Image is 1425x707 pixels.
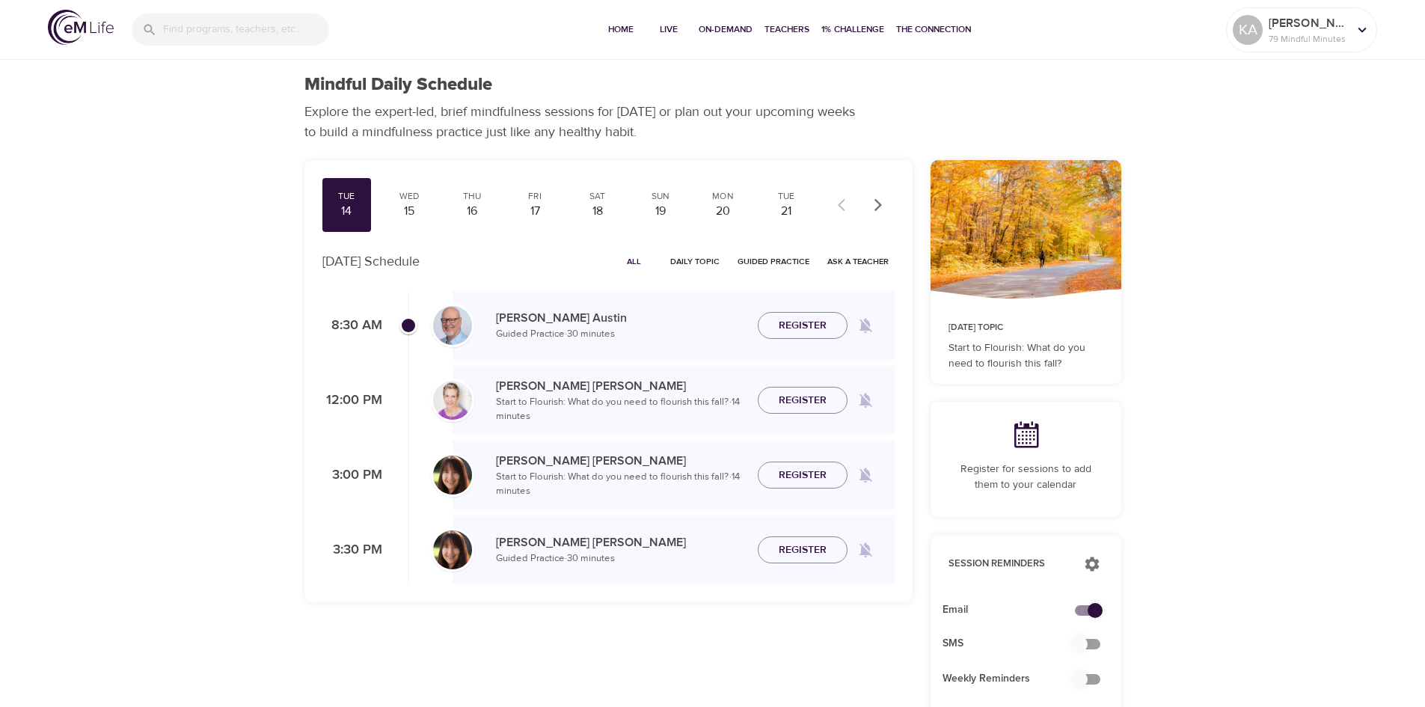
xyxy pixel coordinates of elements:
[328,190,366,203] div: Tue
[848,307,883,343] span: Remind me when a class goes live every Tuesday at 8:30 AM
[764,22,809,37] span: Teachers
[642,190,679,203] div: Sun
[496,327,746,342] p: Guided Practice · 30 minutes
[779,316,827,335] span: Register
[943,602,1085,618] span: Email
[651,22,687,37] span: Live
[949,557,1069,572] p: Session Reminders
[616,254,652,269] span: All
[848,532,883,568] span: Remind me when a class goes live every Tuesday at 3:30 PM
[496,452,746,470] p: [PERSON_NAME] [PERSON_NAME]
[642,203,679,220] div: 19
[670,254,720,269] span: Daily Topic
[496,533,746,551] p: [PERSON_NAME] [PERSON_NAME]
[433,530,472,569] img: Andrea_Lieberstein-min.jpg
[758,312,848,340] button: Register
[579,203,616,220] div: 18
[433,306,472,345] img: Jim_Austin_Headshot_min.jpg
[610,250,658,273] button: All
[322,465,382,486] p: 3:00 PM
[390,190,428,203] div: Wed
[827,254,889,269] span: Ask a Teacher
[949,340,1103,372] p: Start to Flourish: What do you need to flourish this fall?
[943,671,1085,687] span: Weekly Reminders
[496,551,746,566] p: Guided Practice · 30 minutes
[390,203,428,220] div: 15
[322,540,382,560] p: 3:30 PM
[943,636,1085,652] span: SMS
[516,203,554,220] div: 17
[1269,14,1348,32] p: [PERSON_NAME]
[496,395,746,424] p: Start to Flourish: What do you need to flourish this fall? · 14 minutes
[767,190,805,203] div: Tue
[496,470,746,499] p: Start to Flourish: What do you need to flourish this fall? · 14 minutes
[433,456,472,495] img: Andrea_Lieberstein-min.jpg
[896,22,971,37] span: The Connection
[949,462,1103,493] p: Register for sessions to add them to your calendar
[758,536,848,564] button: Register
[779,541,827,560] span: Register
[579,190,616,203] div: Sat
[848,382,883,418] span: Remind me when a class goes live every Tuesday at 12:00 PM
[779,391,827,410] span: Register
[322,251,420,272] p: [DATE] Schedule
[516,190,554,203] div: Fri
[48,10,114,45] img: logo
[705,190,742,203] div: Mon
[328,203,366,220] div: 14
[821,22,884,37] span: 1% Challenge
[304,102,865,142] p: Explore the expert-led, brief mindfulness sessions for [DATE] or plan out your upcoming weeks to ...
[322,391,382,411] p: 12:00 PM
[699,22,753,37] span: On-Demand
[758,462,848,489] button: Register
[779,466,827,485] span: Register
[732,250,815,273] button: Guided Practice
[496,309,746,327] p: [PERSON_NAME] Austin
[433,381,472,420] img: kellyb.jpg
[1269,32,1348,46] p: 79 Mindful Minutes
[322,316,382,336] p: 8:30 AM
[304,74,492,96] h1: Mindful Daily Schedule
[738,254,809,269] span: Guided Practice
[664,250,726,273] button: Daily Topic
[1233,15,1263,45] div: KA
[767,203,805,220] div: 21
[758,387,848,414] button: Register
[496,377,746,395] p: [PERSON_NAME] [PERSON_NAME]
[603,22,639,37] span: Home
[848,457,883,493] span: Remind me when a class goes live every Tuesday at 3:00 PM
[705,203,742,220] div: 20
[821,250,895,273] button: Ask a Teacher
[453,190,491,203] div: Thu
[949,321,1103,334] p: [DATE] Topic
[453,203,491,220] div: 16
[163,13,329,46] input: Find programs, teachers, etc...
